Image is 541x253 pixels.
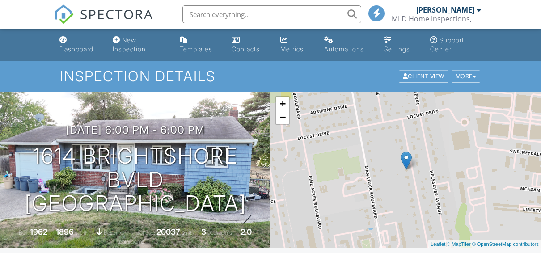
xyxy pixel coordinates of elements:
[156,227,180,236] div: 20037
[56,32,102,58] a: Dashboard
[104,229,128,236] span: basement
[280,45,304,53] div: Metrics
[276,97,289,110] a: Zoom in
[80,4,153,23] span: SPECTORA
[19,229,29,236] span: Built
[276,110,289,124] a: Zoom out
[14,144,256,215] h1: 1614 Brightshore Bvld [GEOGRAPHIC_DATA]
[176,32,221,58] a: Templates
[228,32,270,58] a: Contacts
[182,5,361,23] input: Search everything...
[66,124,205,136] h3: [DATE] 6:00 pm - 6:00 pm
[324,45,364,53] div: Automations
[119,238,144,245] span: bathrooms
[428,240,541,248] div: |
[398,72,451,79] a: Client View
[392,14,481,23] div: MLD Home Inspections, LLC
[109,32,169,58] a: New Inspection
[30,227,47,236] div: 1962
[447,241,471,247] a: © MapTiler
[430,36,464,53] div: Support Center
[232,45,260,53] div: Contacts
[431,241,445,247] a: Leaflet
[56,227,74,236] div: 1896
[60,68,481,84] h1: Inspection Details
[182,229,193,236] span: sq.ft.
[75,229,88,236] span: sq. ft.
[136,229,155,236] span: Lot Size
[416,5,474,14] div: [PERSON_NAME]
[472,241,539,247] a: © OpenStreetMap contributors
[277,32,313,58] a: Metrics
[207,229,232,236] span: bedrooms
[59,45,93,53] div: Dashboard
[54,12,153,31] a: SPECTORA
[384,45,410,53] div: Settings
[427,32,485,58] a: Support Center
[113,36,146,53] div: New Inspection
[54,4,74,24] img: The Best Home Inspection Software - Spectora
[380,32,419,58] a: Settings
[321,32,374,58] a: Automations (Basic)
[180,45,212,53] div: Templates
[399,71,448,83] div: Client View
[241,227,252,236] div: 2.0
[452,71,481,83] div: More
[201,227,206,236] div: 3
